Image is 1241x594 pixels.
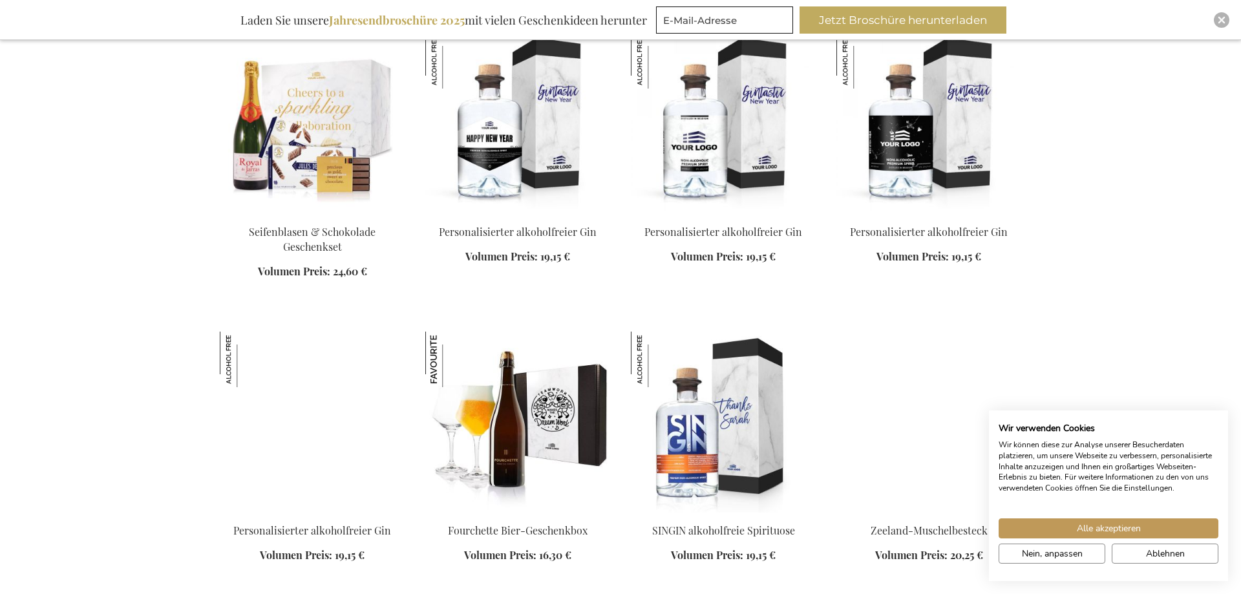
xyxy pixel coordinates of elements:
img: Fourchette Beer Gift Box [425,332,610,513]
a: Volumen Preis: 19,15 € [671,249,776,264]
span: Volumen Preis: [671,548,743,562]
a: Personalisierter alkoholfreier Gin [644,225,802,239]
div: Close [1214,12,1229,28]
a: Gepersonaliseerde Non-Alcoholische Gin Personalisierter alkoholfreier Gin [836,209,1021,221]
img: Gepersonaliseerde Alcoholvrije Gin [220,332,405,513]
a: Bubbles & Chocolate Gift Set [220,209,405,221]
a: Personalisierter alkoholfreier Gin [850,225,1008,239]
span: Alle akzeptieren [1077,522,1141,535]
img: Zeeland-Muschelbesteck [836,332,1021,513]
img: Singin non-alcoholic spirit [631,332,816,513]
a: Volumen Preis: 19,15 € [260,548,365,563]
a: Gepersonaliseerde Alcoholvrije Gin Personalisierter alkoholfreier Gin [220,507,405,520]
img: Gepersonaliseerde Non-Alcoholische Gin [425,33,610,214]
button: Alle verweigern cookies [1112,544,1218,564]
a: SINGIN alkoholfreie Spirituose [652,524,795,537]
a: Singin non-alcoholic spirit SINGIN alkoholfreie Spirituose [631,507,816,520]
span: Ablehnen [1146,547,1185,560]
a: Zeeland-Muschelbesteck [871,524,988,537]
span: 24,60 € [333,264,367,278]
a: Fourchette Bier-Geschenkbox [448,524,588,537]
span: Volumen Preis: [464,548,536,562]
img: Gepersonaliseerde Non-Alcoholische Gin [836,33,1021,214]
a: Gepersonaliseerde Non-Alcoholische Gin Personalisierter alkoholfreier Gin [631,209,816,221]
a: Personalisierter alkoholfreier Gin [439,225,597,239]
a: Volumen Preis: 24,60 € [258,264,367,279]
div: Laden Sie unsere mit vielen Geschenkideen herunter [235,6,653,34]
span: 16,30 € [539,548,571,562]
span: 19,15 € [746,548,776,562]
button: Akzeptieren Sie alle cookies [999,518,1218,538]
a: Zeeland-Muschelbesteck [836,507,1021,520]
input: E-Mail-Adresse [656,6,793,34]
a: Volumen Preis: 16,30 € [464,548,571,563]
span: 19,15 € [951,249,981,263]
p: Wir können diese zur Analyse unserer Besucherdaten platzieren, um unsere Webseite zu verbessern, ... [999,440,1218,494]
img: Close [1218,16,1225,24]
img: Personalisierter alkoholfreier Gin [425,33,481,89]
a: Seifenblasen & Schokolade Geschenkset [249,225,376,253]
span: 19,15 € [540,249,570,263]
a: Volumen Preis: 19,15 € [465,249,570,264]
img: SINGIN alkoholfreie Spirituose [631,332,686,387]
img: Gepersonaliseerde Non-Alcoholische Gin [631,33,816,214]
span: Volumen Preis: [875,548,948,562]
button: Jetzt Broschüre herunterladen [800,6,1006,34]
img: Bubbles & Chocolate Gift Set [220,33,405,214]
span: 19,15 € [335,548,365,562]
span: Volumen Preis: [258,264,330,278]
span: Volumen Preis: [260,548,332,562]
form: marketing offers and promotions [656,6,797,37]
span: Volumen Preis: [671,249,743,263]
span: Nein, anpassen [1022,547,1083,560]
img: Personalisierter alkoholfreier Gin [631,33,686,89]
img: Personalisierter alkoholfreier Gin [220,332,275,387]
h2: Wir verwenden Cookies [999,423,1218,434]
button: cookie Einstellungen anpassen [999,544,1105,564]
a: Personalisierter alkoholfreier Gin [233,524,391,537]
a: Fourchette Beer Gift Box Fourchette Bier-Geschenkbox [425,507,610,520]
a: Gepersonaliseerde Non-Alcoholische Gin Personalisierter alkoholfreier Gin [425,209,610,221]
img: Fourchette Bier-Geschenkbox [425,332,481,387]
b: Jahresendbroschüre 2025 [329,12,465,28]
a: Volumen Preis: 19,15 € [876,249,981,264]
span: Volumen Preis: [876,249,949,263]
span: 20,25 € [950,548,983,562]
a: Volumen Preis: 20,25 € [875,548,983,563]
span: 19,15 € [746,249,776,263]
span: Volumen Preis: [465,249,538,263]
img: Personalisierter alkoholfreier Gin [836,33,892,89]
a: Volumen Preis: 19,15 € [671,548,776,563]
